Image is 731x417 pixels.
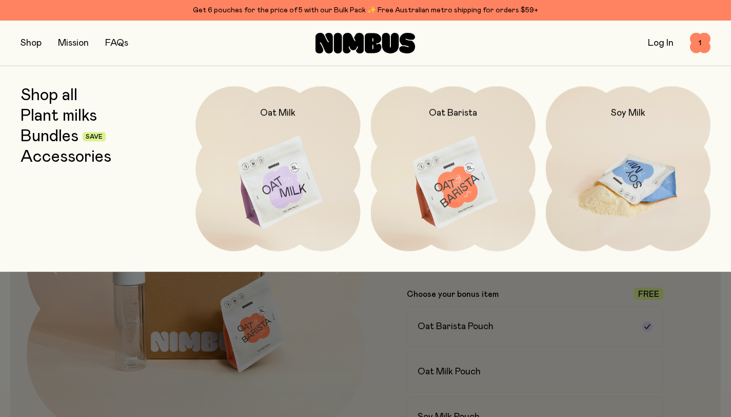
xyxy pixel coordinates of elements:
[260,107,295,119] h2: Oat Milk
[21,107,97,125] a: Plant milks
[371,86,536,251] a: Oat Barista
[58,39,89,48] a: Mission
[429,107,477,119] h2: Oat Barista
[611,107,645,119] h2: Soy Milk
[690,33,710,53] button: 1
[105,39,128,48] a: FAQs
[21,148,111,166] a: Accessories
[21,86,77,105] a: Shop all
[195,86,360,251] a: Oat Milk
[21,4,710,16] div: Get 6 pouches for the price of 5 with our Bulk Pack ✨ Free Australian metro shipping for orders $59+
[21,127,78,146] a: Bundles
[86,134,103,140] span: Save
[546,86,710,251] a: Soy Milk
[648,39,674,48] a: Log In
